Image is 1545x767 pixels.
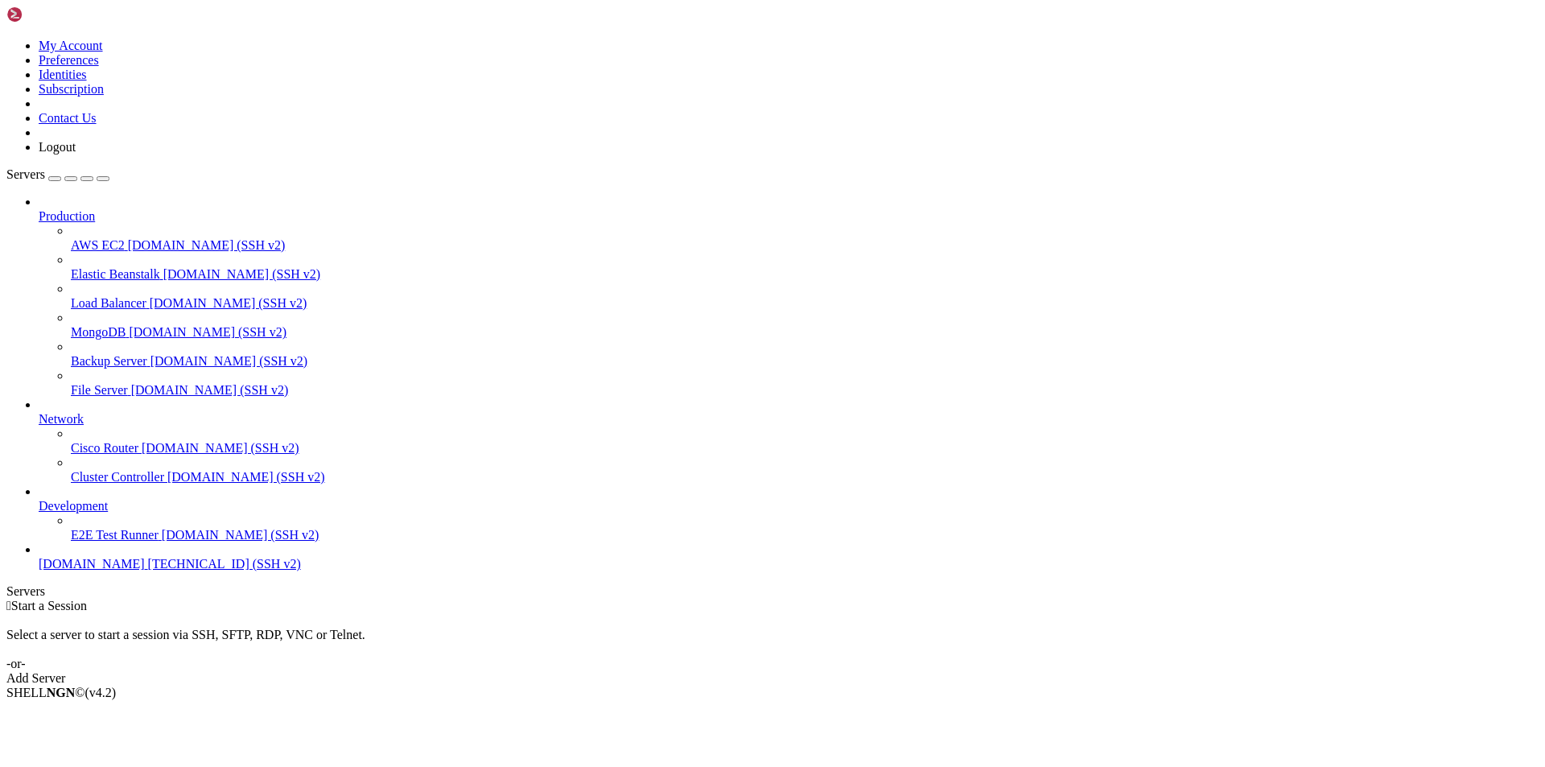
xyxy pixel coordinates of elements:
a: Preferences [39,53,99,67]
li: [DOMAIN_NAME] [TECHNICAL_ID] (SSH v2) [39,542,1539,571]
span: [DOMAIN_NAME] [39,557,145,571]
img: Shellngn [6,6,99,23]
span: Load Balancer [71,296,146,310]
span: File Server [71,383,128,397]
a: Contact Us [39,111,97,125]
b: NGN [47,686,76,699]
span: Network [39,412,84,426]
a: File Server [DOMAIN_NAME] (SSH v2) [71,383,1539,398]
div: Select a server to start a session via SSH, SFTP, RDP, VNC or Telnet. -or- [6,613,1539,671]
span: Elastic Beanstalk [71,267,160,281]
span: Development [39,499,108,513]
span: E2E Test Runner [71,528,159,542]
span:  [6,599,11,612]
a: My Account [39,39,103,52]
li: AWS EC2 [DOMAIN_NAME] (SSH v2) [71,224,1539,253]
li: Network [39,398,1539,485]
span: Production [39,209,95,223]
span: [DOMAIN_NAME] (SSH v2) [131,383,289,397]
li: MongoDB [DOMAIN_NAME] (SSH v2) [71,311,1539,340]
div: Servers [6,584,1539,599]
li: File Server [DOMAIN_NAME] (SSH v2) [71,369,1539,398]
a: MongoDB [DOMAIN_NAME] (SSH v2) [71,325,1539,340]
span: Cluster Controller [71,470,164,484]
li: E2E Test Runner [DOMAIN_NAME] (SSH v2) [71,513,1539,542]
a: Servers [6,167,109,181]
span: [DOMAIN_NAME] (SSH v2) [142,441,299,455]
span: SHELL © [6,686,116,699]
a: Network [39,412,1539,427]
a: Subscription [39,82,104,96]
li: Cisco Router [DOMAIN_NAME] (SSH v2) [71,427,1539,456]
a: [DOMAIN_NAME] [TECHNICAL_ID] (SSH v2) [39,557,1539,571]
a: AWS EC2 [DOMAIN_NAME] (SSH v2) [71,238,1539,253]
a: Development [39,499,1539,513]
span: Cisco Router [71,441,138,455]
span: [TECHNICAL_ID] (SSH v2) [148,557,301,571]
span: 4.2.0 [85,686,117,699]
span: [DOMAIN_NAME] (SSH v2) [163,267,321,281]
li: Backup Server [DOMAIN_NAME] (SSH v2) [71,340,1539,369]
span: [DOMAIN_NAME] (SSH v2) [150,296,307,310]
span: [DOMAIN_NAME] (SSH v2) [129,325,286,339]
a: Logout [39,140,76,154]
li: Production [39,195,1539,398]
a: Elastic Beanstalk [DOMAIN_NAME] (SSH v2) [71,267,1539,282]
span: [DOMAIN_NAME] (SSH v2) [150,354,308,368]
span: [DOMAIN_NAME] (SSH v2) [162,528,319,542]
li: Load Balancer [DOMAIN_NAME] (SSH v2) [71,282,1539,311]
a: E2E Test Runner [DOMAIN_NAME] (SSH v2) [71,528,1539,542]
span: [DOMAIN_NAME] (SSH v2) [128,238,286,252]
li: Cluster Controller [DOMAIN_NAME] (SSH v2) [71,456,1539,485]
a: Cluster Controller [DOMAIN_NAME] (SSH v2) [71,470,1539,485]
a: Load Balancer [DOMAIN_NAME] (SSH v2) [71,296,1539,311]
a: Identities [39,68,87,81]
a: Backup Server [DOMAIN_NAME] (SSH v2) [71,354,1539,369]
a: Production [39,209,1539,224]
span: Start a Session [11,599,87,612]
div: Add Server [6,671,1539,686]
li: Development [39,485,1539,542]
span: MongoDB [71,325,126,339]
li: Elastic Beanstalk [DOMAIN_NAME] (SSH v2) [71,253,1539,282]
a: Cisco Router [DOMAIN_NAME] (SSH v2) [71,441,1539,456]
span: Servers [6,167,45,181]
span: AWS EC2 [71,238,125,252]
span: Backup Server [71,354,147,368]
span: [DOMAIN_NAME] (SSH v2) [167,470,325,484]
